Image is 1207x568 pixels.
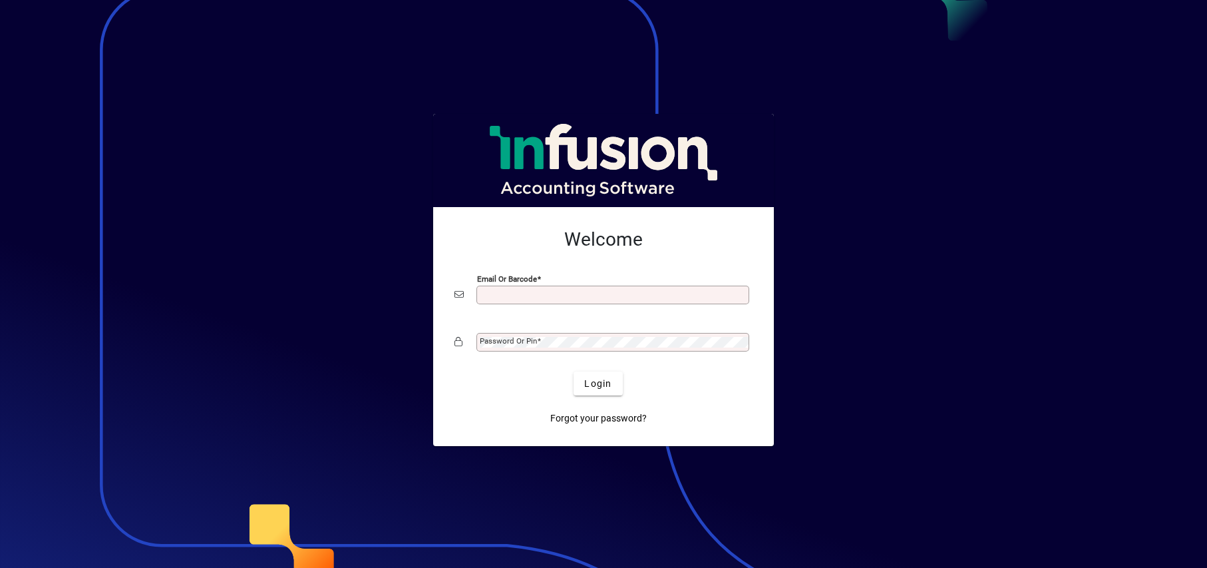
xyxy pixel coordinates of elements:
span: Forgot your password? [550,412,647,426]
h2: Welcome [454,228,753,251]
button: Login [574,372,622,396]
a: Forgot your password? [545,406,652,430]
mat-label: Email or Barcode [477,274,537,284]
span: Login [584,377,611,391]
mat-label: Password or Pin [480,336,537,346]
